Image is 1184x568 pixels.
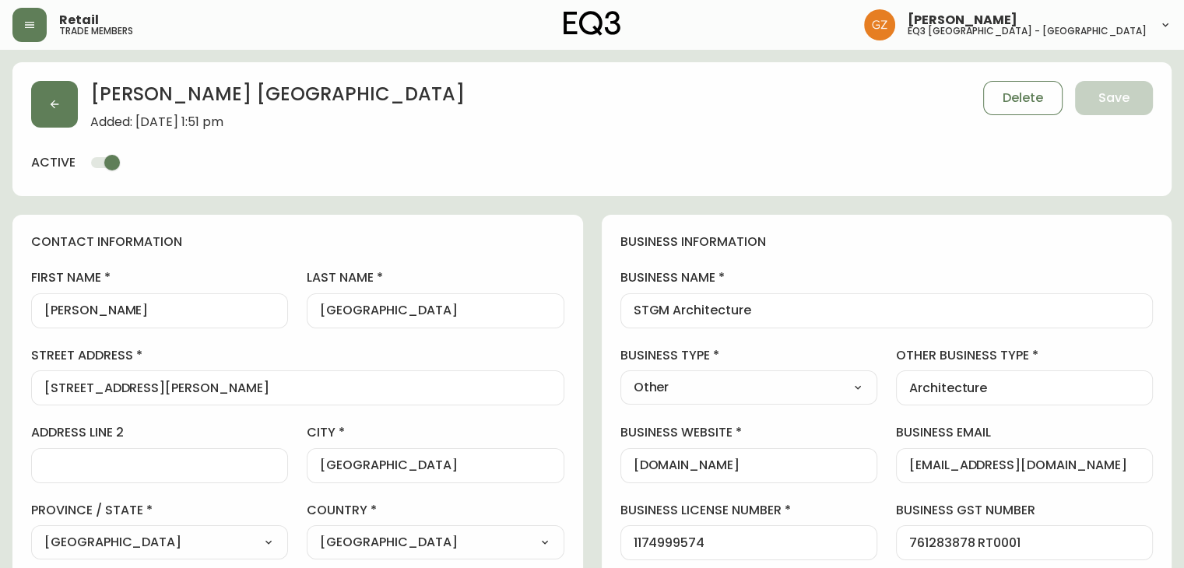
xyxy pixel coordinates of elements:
[620,502,877,519] label: business license number
[896,424,1153,441] label: business email
[90,115,465,129] span: Added: [DATE] 1:51 pm
[634,458,864,473] input: https://www.designshop.com
[31,502,288,519] label: province / state
[59,14,99,26] span: Retail
[983,81,1063,115] button: Delete
[31,424,288,441] label: address line 2
[31,269,288,286] label: first name
[896,347,1153,364] label: other business type
[620,347,877,364] label: business type
[864,9,895,40] img: 78875dbee59462ec7ba26e296000f7de
[620,233,1154,251] h4: business information
[1003,89,1043,107] span: Delete
[31,154,76,171] h4: active
[620,269,1154,286] label: business name
[620,424,877,441] label: business website
[908,14,1017,26] span: [PERSON_NAME]
[59,26,133,36] h5: trade members
[31,347,564,364] label: street address
[908,26,1147,36] h5: eq3 [GEOGRAPHIC_DATA] - [GEOGRAPHIC_DATA]
[564,11,621,36] img: logo
[31,233,564,251] h4: contact information
[307,502,564,519] label: country
[896,502,1153,519] label: business gst number
[307,424,564,441] label: city
[90,81,465,115] h2: [PERSON_NAME] [GEOGRAPHIC_DATA]
[307,269,564,286] label: last name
